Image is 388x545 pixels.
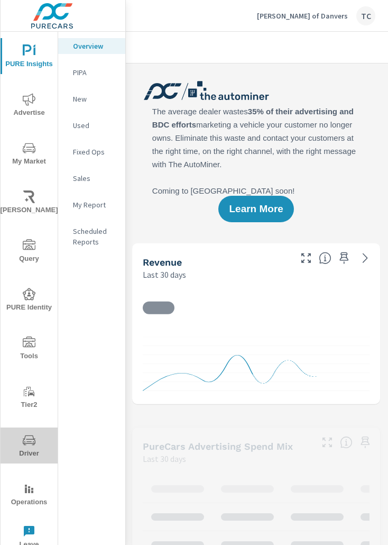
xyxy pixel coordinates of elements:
[58,144,125,160] div: Fixed Ops
[4,44,54,70] span: PURE Insights
[58,170,125,186] div: Sales
[73,173,117,184] p: Sales
[58,117,125,133] div: Used
[73,94,117,104] p: New
[336,250,353,267] span: Save this to your personalized report
[143,441,293,452] h5: PureCars Advertising Spend Mix
[73,120,117,131] p: Used
[319,252,331,265] span: Total sales revenue over the selected date range. [Source: This data is sourced from the dealer’s...
[4,93,54,119] span: Advertise
[356,6,375,25] div: TC
[4,190,54,216] span: [PERSON_NAME]
[143,268,186,281] p: Last 30 days
[58,65,125,80] div: PIPA
[58,197,125,213] div: My Report
[4,385,54,411] span: Tier2
[4,483,54,508] span: Operations
[58,38,125,54] div: Overview
[58,223,125,250] div: Scheduled Reports
[4,337,54,362] span: Tools
[143,257,182,268] h5: Revenue
[319,434,336,451] button: Make Fullscreen
[143,452,186,465] p: Last 30 days
[4,239,54,265] span: Query
[257,11,348,21] p: [PERSON_NAME] of Danvers
[229,204,283,214] span: Learn More
[73,199,117,210] p: My Report
[357,250,374,267] a: See more details in report
[4,142,54,168] span: My Market
[73,41,117,51] p: Overview
[4,434,54,460] span: Driver
[357,434,374,451] span: Save this to your personalized report
[73,226,117,247] p: Scheduled Reports
[73,147,117,157] p: Fixed Ops
[218,196,293,222] button: Learn More
[4,288,54,314] span: PURE Identity
[73,67,117,78] p: PIPA
[298,250,315,267] button: Make Fullscreen
[58,91,125,107] div: New
[340,436,353,449] span: This table looks at how you compare to the amount of budget you spend per channel as opposed to y...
